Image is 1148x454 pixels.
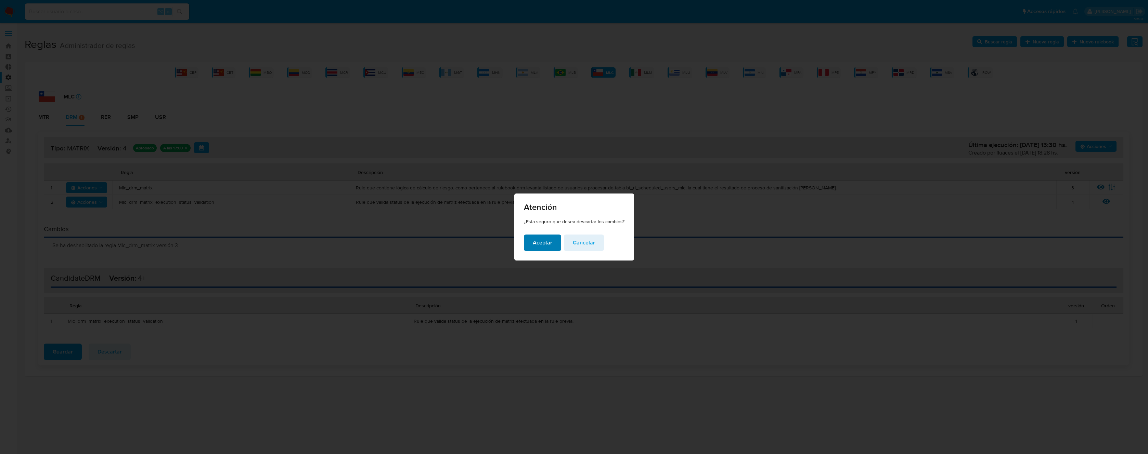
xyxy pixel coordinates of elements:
div: ¿Esta seguro que desea descartar los cambios? [514,218,634,235]
span: Atención [524,203,624,211]
button: Cancelar [564,235,604,251]
span: Cancelar [573,235,595,250]
span: Aceptar [533,235,552,250]
button: Aceptar [524,235,561,251]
